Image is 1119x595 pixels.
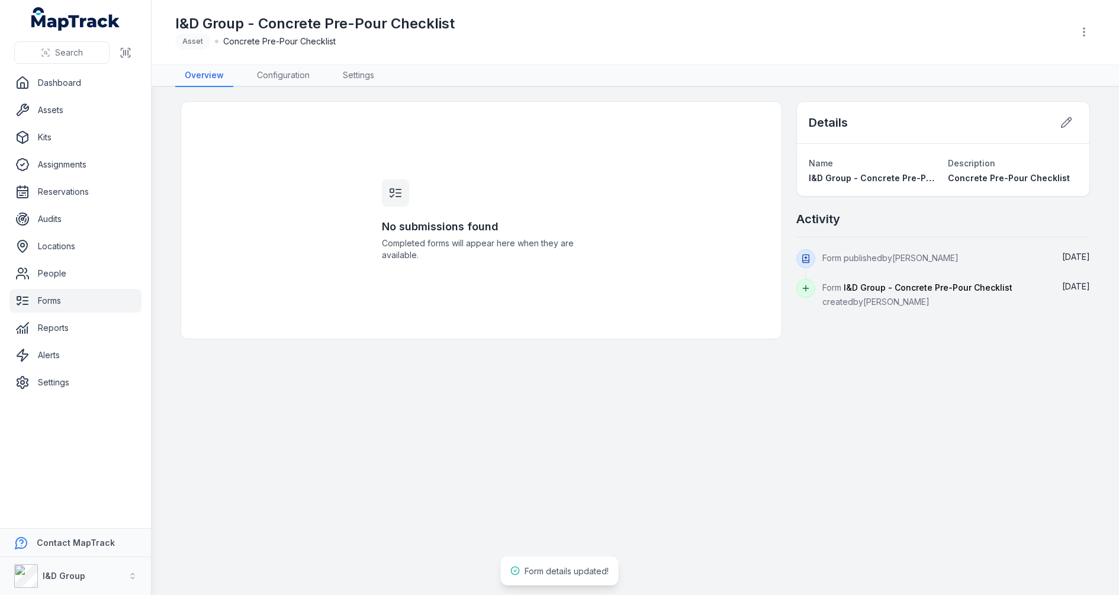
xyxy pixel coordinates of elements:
a: Assignments [9,153,142,176]
a: Settings [333,65,384,87]
span: Description [948,158,995,168]
a: Reservations [9,180,142,204]
a: Assets [9,98,142,122]
span: [DATE] [1062,252,1090,262]
button: Search [14,41,110,64]
h3: No submissions found [382,218,581,235]
span: Concrete Pre-Pour Checklist [948,173,1070,183]
a: Reports [9,316,142,340]
span: Search [55,47,83,59]
h2: Details [809,114,848,131]
span: Completed forms will appear here when they are available. [382,237,581,261]
span: Form created by [PERSON_NAME] [822,282,1012,307]
a: Kits [9,126,142,149]
span: I&D Group - Concrete Pre-Pour Checklist [809,173,982,183]
a: MapTrack [31,7,120,31]
span: [DATE] [1062,281,1090,291]
div: Asset [175,33,210,50]
span: Form details updated! [525,566,609,576]
span: Concrete Pre-Pour Checklist [223,36,336,47]
span: I&D Group - Concrete Pre-Pour Checklist [844,282,1012,292]
a: Alerts [9,343,142,367]
strong: I&D Group [43,571,85,581]
h2: Activity [796,211,840,227]
a: Audits [9,207,142,231]
a: Dashboard [9,71,142,95]
span: Form published by [PERSON_NAME] [822,253,959,263]
a: Settings [9,371,142,394]
a: People [9,262,142,285]
a: Configuration [247,65,319,87]
span: Name [809,158,833,168]
strong: Contact MapTrack [37,538,115,548]
time: 21/08/2025, 12:27:54 pm [1062,252,1090,262]
a: Locations [9,234,142,258]
a: Overview [175,65,233,87]
a: Forms [9,289,142,313]
time: 21/08/2025, 12:26:42 pm [1062,281,1090,291]
h1: I&D Group - Concrete Pre-Pour Checklist [175,14,455,33]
